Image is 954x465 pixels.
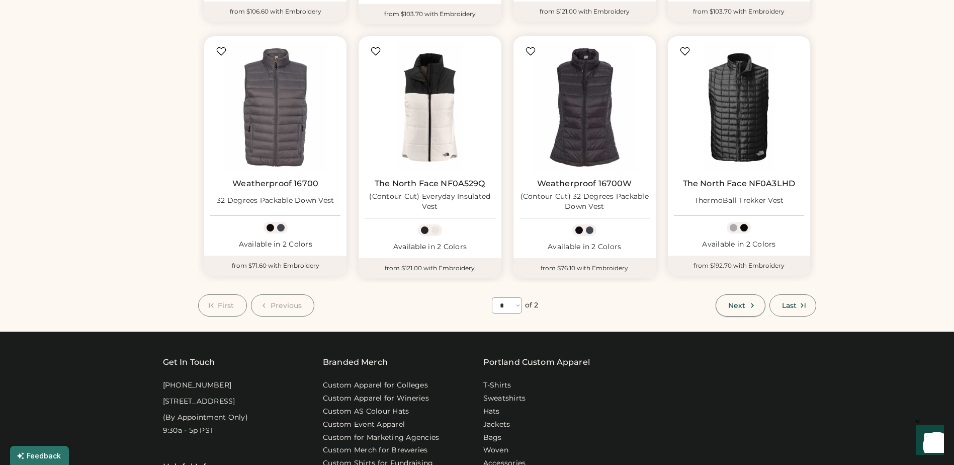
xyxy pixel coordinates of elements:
a: Custom for Marketing Agencies [323,433,439,443]
span: Last [782,302,797,309]
button: First [198,294,247,317]
a: Sweatshirts [483,394,526,404]
iframe: Front Chat [906,420,949,463]
span: Previous [271,302,302,309]
div: from $121.00 with Embroidery [359,258,501,278]
div: of 2 [525,300,538,311]
div: Available in 2 Colors [210,240,340,250]
a: Bags [483,433,502,443]
div: (Contour Cut) 32 Degrees Packable Down Vest [519,192,650,212]
a: Custom Apparel for Colleges [323,380,428,391]
div: 32 Degrees Packable Down Vest [217,196,334,206]
a: Custom Apparel for Wineries [323,394,429,404]
a: Jackets [483,420,510,430]
div: from $76.10 with Embroidery [513,258,656,278]
a: Portland Custom Apparel [483,356,590,368]
a: The North Face NF0A3LHD [683,179,795,189]
a: The North Face NF0A529Q [375,179,485,189]
div: (By Appointment Only) [163,413,248,423]
div: (Contour Cut) Everyday Insulated Vest [365,192,495,212]
a: Woven [483,445,508,455]
a: Custom Event Apparel [323,420,405,430]
img: The North Face NF0A3LHD ThermoBall Trekker Vest [674,42,804,173]
span: Next [728,302,745,309]
div: from $106.60 with Embroidery [204,2,346,22]
div: Available in 2 Colors [519,242,650,252]
button: Next [716,294,765,317]
div: from $121.00 with Embroidery [513,2,656,22]
button: Last [769,294,816,317]
div: [STREET_ADDRESS] [163,397,235,407]
div: from $71.60 with Embroidery [204,256,346,276]
div: from $103.70 with Embroidery [359,4,501,24]
div: Available in 2 Colors [365,242,495,252]
div: from $103.70 with Embroidery [668,2,810,22]
div: Available in 2 Colors [674,240,804,250]
div: [PHONE_NUMBER] [163,380,232,391]
button: Previous [251,294,315,317]
img: Weatherproof 16700W (Contour Cut) 32 Degrees Packable Down Vest [519,42,650,173]
img: The North Face NF0A529Q (Contour Cut) Everyday Insulated Vest [365,42,495,173]
div: Branded Merch [323,356,388,368]
a: Custom AS Colour Hats [323,407,409,417]
div: ThermoBall Trekker Vest [695,196,784,206]
a: Weatherproof 16700W [537,179,632,189]
div: 9:30a - 5p PST [163,426,214,436]
img: Weatherproof 16700 32 Degrees Packable Down Vest [210,42,340,173]
span: First [218,302,234,309]
a: Weatherproof 16700 [232,179,318,189]
div: from $192.70 with Embroidery [668,256,810,276]
a: T-Shirts [483,380,511,391]
div: Get In Touch [163,356,215,368]
a: Hats [483,407,500,417]
a: Custom Merch for Breweries [323,445,428,455]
